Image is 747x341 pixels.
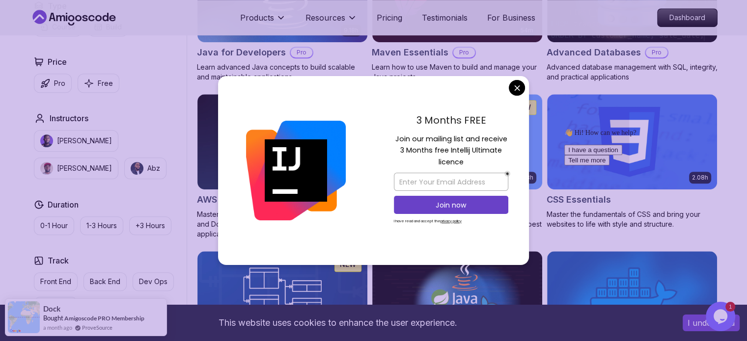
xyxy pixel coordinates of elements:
[34,216,74,235] button: 0-1 Hour
[82,323,112,332] a: ProveSource
[377,12,402,24] a: Pricing
[86,221,117,231] p: 1-3 Hours
[547,46,641,59] h2: Advanced Databases
[129,216,171,235] button: +3 Hours
[305,12,345,24] p: Resources
[43,314,63,322] span: Bought
[547,210,718,229] p: Master the fundamentals of CSS and bring your websites to life with style and structure.
[43,305,60,313] span: Dock
[40,134,53,147] img: instructor img
[683,315,740,331] button: Accept cookies
[240,12,274,24] p: Products
[197,210,368,239] p: Master AWS services like EC2, RDS, VPC, Route 53, and Docker to deploy and manage scalable cloud ...
[133,272,174,291] button: Dev Ops
[197,94,368,239] a: AWS for Developers card2.73hJUST RELEASEDAWS for DevelopersProMaster AWS services like EC2, RDS, ...
[305,12,357,31] button: Resources
[131,162,143,175] img: instructor img
[50,112,88,124] h2: Instructors
[197,94,367,189] img: AWS for Developers card
[34,297,78,315] button: Full Stack
[64,315,144,322] a: Amigoscode PRO Membership
[7,312,668,334] div: This website uses cookies to enhance the user experience.
[43,323,72,332] span: a month ago
[147,163,160,173] p: Abz
[40,277,71,287] p: Front End
[291,48,312,57] p: Pro
[54,79,65,88] p: Pro
[4,30,49,41] button: Tell me more
[57,136,112,146] p: [PERSON_NAME]
[706,302,737,331] iframe: chat widget
[48,199,79,210] h2: Duration
[658,9,717,26] p: Dashboard
[372,62,543,82] p: Learn how to use Maven to build and manage your Java projects
[487,12,535,24] a: For Business
[453,48,475,57] p: Pro
[657,8,718,27] a: Dashboard
[547,193,611,207] h2: CSS Essentials
[197,193,284,207] h2: AWS for Developers
[90,277,120,287] p: Back End
[80,216,123,235] button: 1-3 Hours
[197,62,368,82] p: Learn advanced Java concepts to build scalable and maintainable applications.
[422,12,468,24] a: Testimonials
[48,255,69,266] h2: Track
[4,20,62,30] button: I have a question
[40,221,68,231] p: 0-1 Hour
[4,4,76,12] span: 👋 Hi! How can we help?
[57,163,112,173] p: [PERSON_NAME]
[4,4,181,41] div: 👋 Hi! How can we help?I have a questionTell me more
[34,157,118,179] button: instructor img[PERSON_NAME]
[98,79,113,88] p: Free
[372,46,448,59] h2: Maven Essentials
[34,130,118,152] button: instructor img[PERSON_NAME]
[646,48,667,57] p: Pro
[547,94,717,189] img: CSS Essentials card
[78,74,119,93] button: Free
[240,12,286,31] button: Products
[34,272,78,291] button: Front End
[139,277,167,287] p: Dev Ops
[124,157,166,179] button: instructor imgAbz
[547,62,718,82] p: Advanced database management with SQL, integrity, and practical applications
[40,162,53,175] img: instructor img
[547,94,718,229] a: CSS Essentials card2.08hCSS EssentialsMaster the fundamentals of CSS and bring your websites to l...
[560,125,737,297] iframe: chat widget
[34,74,72,93] button: Pro
[48,56,67,68] h2: Price
[197,46,286,59] h2: Java for Developers
[136,221,165,231] p: +3 Hours
[8,301,40,333] img: provesource social proof notification image
[83,272,127,291] button: Back End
